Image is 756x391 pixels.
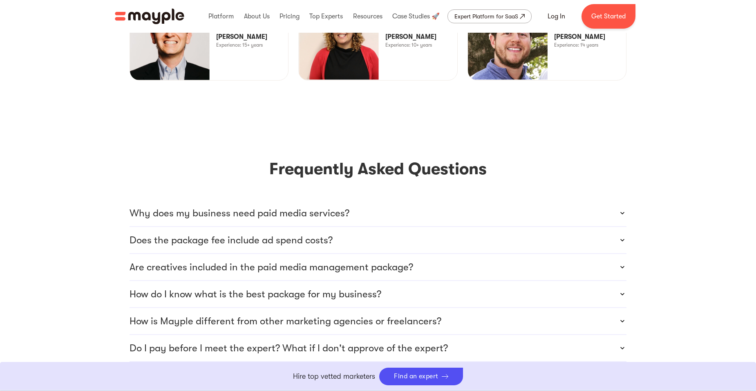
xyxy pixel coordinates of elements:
p: Experience: 15+ years [216,42,263,48]
div: Platform [206,3,236,29]
p: [PERSON_NAME] [216,32,267,42]
p: Does the package fee include ad spend costs? [130,234,333,247]
div: Expert Platform for SaaS [454,11,518,21]
a: Expert Platform for SaaS [447,9,532,23]
h3: Frequently Asked Questions [130,157,626,180]
p: [PERSON_NAME] [385,32,436,42]
p: Are creatives included in the paid media management package? [130,261,413,274]
p: [PERSON_NAME] [554,32,605,42]
p: Experience: 10+ years [385,42,432,48]
p: Why does my business need paid media services? [130,207,349,220]
img: Mayple logo [115,9,184,24]
div: Find an expert [394,373,438,380]
p: Experience: 14 years [554,42,598,48]
div: Top Experts [307,3,345,29]
iframe: Chat Widget [609,296,756,391]
p: Do I pay before I meet the expert? What if I don't approve of the expert? [130,342,448,355]
a: home [115,9,184,24]
p: Hire top vetted marketers [293,371,375,382]
div: Pricing [277,3,302,29]
div: About Us [242,3,272,29]
a: Log In [538,7,575,26]
div: Resources [351,3,385,29]
a: Get Started [582,4,635,29]
p: How is Mayple different from other marketing agencies or freelancers? [130,315,441,328]
p: How do I know what is the best package for my business? [130,288,381,301]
